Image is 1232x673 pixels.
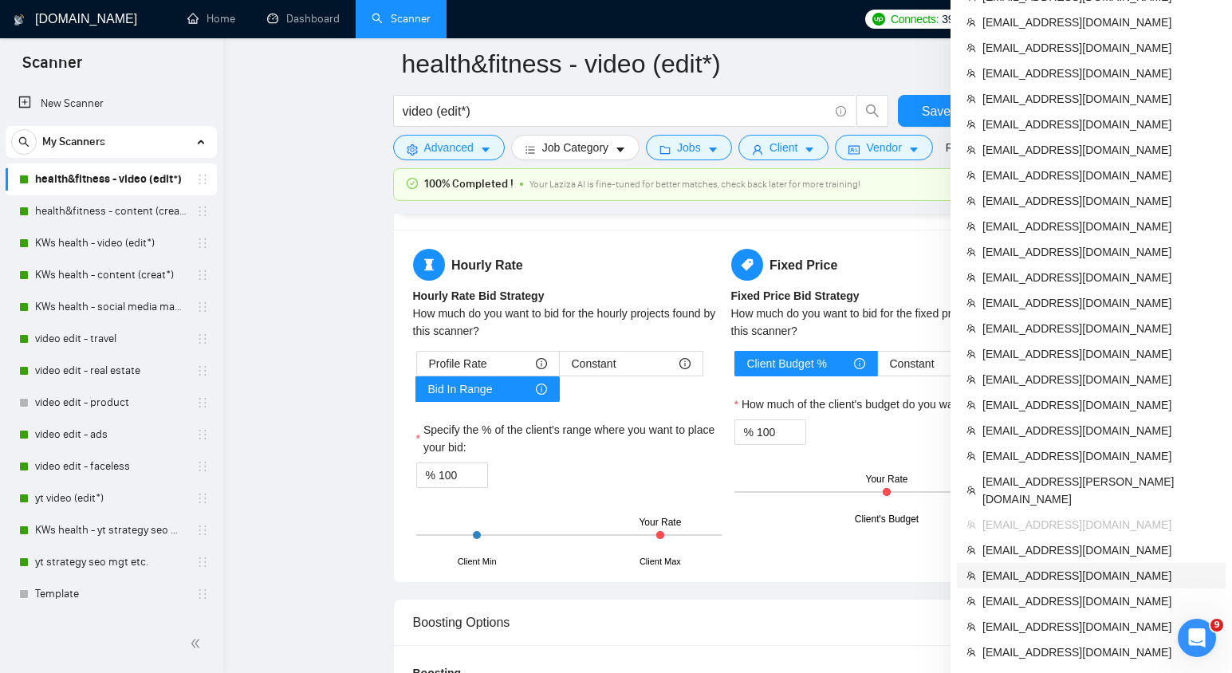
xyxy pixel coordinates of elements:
span: [EMAIL_ADDRESS][DOMAIN_NAME] [982,269,1216,286]
span: user [752,144,763,155]
span: double-left [190,636,206,651]
input: How much of the client's budget do you want to bid with? [757,420,805,444]
div: How much do you want to bid for the hourly projects found by this scanner? [413,305,725,340]
span: info-circle [836,106,846,116]
a: KWs health - social media manag* [35,291,187,323]
div: Client Min [458,555,497,569]
span: [EMAIL_ADDRESS][DOMAIN_NAME] [982,243,1216,261]
span: team [966,596,976,606]
span: Scanner [10,51,95,85]
button: search [856,95,888,127]
span: holder [196,173,209,186]
img: upwork-logo.png [872,13,885,26]
span: holder [196,364,209,377]
span: info-circle [536,384,547,395]
span: holder [196,396,209,409]
span: team [966,520,976,529]
span: holder [196,269,209,281]
div: Your Rate [639,515,681,530]
label: How much of the client's budget do you want to bid with? [734,396,1023,413]
span: team [966,375,976,384]
a: KWs health - content (creat*) [35,259,187,291]
a: yt video (edit*) [35,482,187,514]
span: caret-down [707,144,718,155]
div: Client Max [640,555,681,569]
span: bars [525,144,536,155]
span: team [966,120,976,129]
div: How much do you want to bid for the fixed price jobs found by this scanner? [731,305,1043,340]
span: check-circle [407,178,418,189]
a: health&fitness - content (creat*) [35,195,187,227]
button: folderJobscaret-down [646,135,732,160]
span: Job Category [542,139,608,156]
span: Constant [890,352,935,376]
span: Your Laziza AI is fine-tuned for better matches, check back later for more training! [529,179,860,190]
iframe: Intercom live chat [1178,619,1216,657]
span: info-circle [536,358,547,369]
span: Client Budget % [747,352,827,376]
div: Client's Budget [855,512,919,527]
span: Client [770,139,798,156]
span: [EMAIL_ADDRESS][PERSON_NAME][DOMAIN_NAME] [982,473,1216,508]
span: [EMAIL_ADDRESS][DOMAIN_NAME] [982,65,1216,82]
span: [EMAIL_ADDRESS][DOMAIN_NAME] [982,141,1216,159]
span: holder [196,428,209,441]
button: idcardVendorcaret-down [835,135,932,160]
span: [EMAIL_ADDRESS][DOMAIN_NAME] [982,14,1216,31]
span: holder [196,333,209,345]
span: team [966,69,976,78]
a: video edit - lawyer [35,610,187,642]
a: video edit - product [35,387,187,419]
span: [EMAIL_ADDRESS][DOMAIN_NAME] [982,618,1216,636]
img: logo [14,7,25,33]
span: tag [731,249,763,281]
span: team [966,324,976,333]
span: team [966,622,976,632]
span: holder [196,205,209,218]
span: team [966,451,976,461]
span: [EMAIL_ADDRESS][DOMAIN_NAME] [982,294,1216,312]
span: [EMAIL_ADDRESS][DOMAIN_NAME] [982,447,1216,465]
span: [EMAIL_ADDRESS][DOMAIN_NAME] [982,516,1216,533]
a: KWs health - yt strategy seo mgt etc. [35,514,187,546]
span: 390 [942,10,959,28]
span: [EMAIL_ADDRESS][DOMAIN_NAME] [982,39,1216,57]
span: team [966,196,976,206]
span: [EMAIL_ADDRESS][DOMAIN_NAME] [982,218,1216,235]
span: [EMAIL_ADDRESS][DOMAIN_NAME] [982,345,1216,363]
a: video edit - faceless [35,451,187,482]
span: Constant [572,352,616,376]
a: yt strategy seo mgt etc. [35,546,187,578]
span: team [966,94,976,104]
div: Boosting Options [413,600,1043,645]
span: Advanced [424,139,474,156]
a: video edit - ads [35,419,187,451]
span: search [12,136,36,148]
span: [EMAIL_ADDRESS][DOMAIN_NAME] [982,320,1216,337]
div: Your Rate [866,472,908,487]
span: [EMAIL_ADDRESS][DOMAIN_NAME] [982,167,1216,184]
span: Bid In Range [428,377,493,401]
span: Save [922,101,951,121]
h5: Fixed Price [731,249,1043,281]
span: search [857,104,888,118]
span: team [966,349,976,359]
span: team [966,647,976,657]
span: setting [407,144,418,155]
span: team [966,18,976,27]
span: [EMAIL_ADDRESS][DOMAIN_NAME] [982,541,1216,559]
span: team [966,145,976,155]
button: search [11,129,37,155]
span: [EMAIL_ADDRESS][DOMAIN_NAME] [982,567,1216,584]
span: holder [196,524,209,537]
span: caret-down [480,144,491,155]
a: dashboardDashboard [267,12,340,26]
b: Fixed Price Bid Strategy [731,289,860,302]
span: team [966,171,976,180]
a: homeHome [187,12,235,26]
a: health&fitness - video (edit*) [35,163,187,195]
span: info-circle [679,358,691,369]
span: My Scanners [42,126,105,158]
span: caret-down [804,144,815,155]
span: [EMAIL_ADDRESS][DOMAIN_NAME] [982,422,1216,439]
